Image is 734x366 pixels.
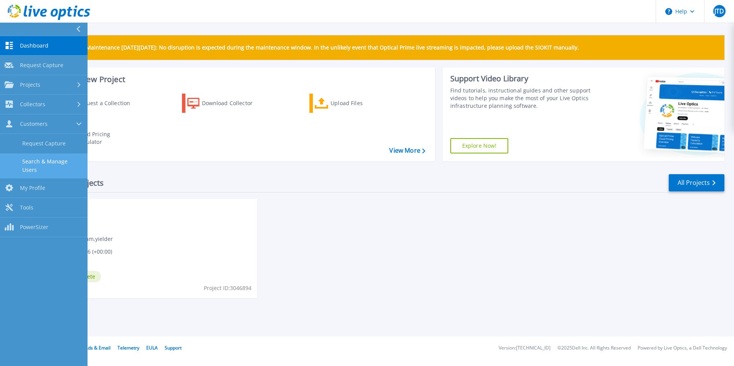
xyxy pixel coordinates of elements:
[165,345,182,351] a: Support
[20,62,63,69] span: Request Capture
[57,45,579,51] p: Scheduled Maintenance [DATE][DATE]: No disruption is expected during the maintenance window. In t...
[331,96,392,111] div: Upload Files
[20,101,45,108] span: Collectors
[389,147,425,154] a: View More
[146,345,158,351] a: EULA
[450,87,594,110] div: Find tutorials, instructional guides and other support videos to help you make the most of your L...
[309,94,395,113] a: Upload Files
[55,129,140,148] a: Cloud Pricing Calculator
[20,185,45,191] span: My Profile
[669,174,724,191] a: All Projects
[638,346,727,351] li: Powered by Live Optics, a Dell Technology
[450,138,509,153] a: Explore Now!
[55,94,140,113] a: Request a Collection
[499,346,550,351] li: Version: [TECHNICAL_ID]
[204,284,251,292] span: Project ID: 3046894
[20,120,48,127] span: Customers
[450,74,594,84] div: Support Video Library
[117,345,139,351] a: Telemetry
[557,346,631,351] li: © 2025 Dell Inc. All Rights Reserved
[76,96,138,111] div: Request a Collection
[20,42,48,49] span: Dashboard
[182,94,268,113] a: Download Collector
[20,224,48,231] span: PowerSizer
[202,96,263,111] div: Download Collector
[20,81,40,88] span: Projects
[58,203,253,212] span: RVTools
[55,75,425,84] h3: Start a New Project
[20,204,33,211] span: Tools
[85,345,111,351] a: Ads & Email
[714,8,724,14] span: JTD
[75,130,137,146] div: Cloud Pricing Calculator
